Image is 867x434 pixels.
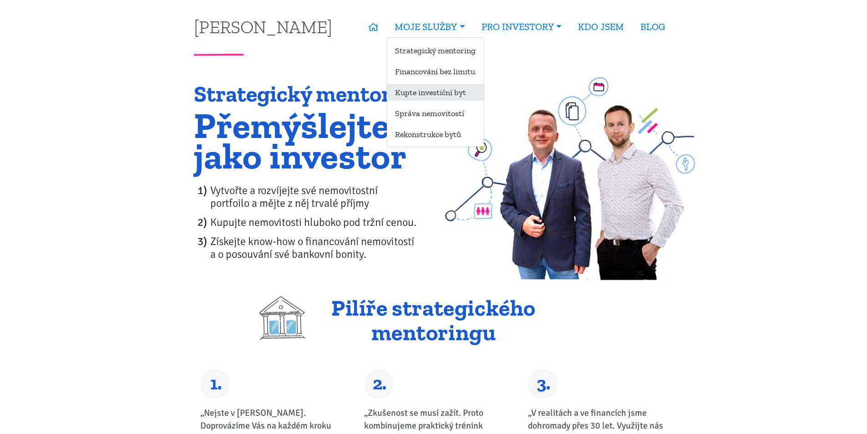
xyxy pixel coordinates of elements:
[473,16,570,37] a: PRO INVESTORY
[386,16,473,37] a: MOJE SLUŽBY
[632,16,673,37] a: BLOG
[570,16,632,37] a: KDO JSEM
[387,42,484,59] a: Strategický mentoring
[194,82,427,107] h1: Strategický mentoring
[210,216,427,229] li: Kupujte nemovitosti hluboko pod tržní cenou.
[210,235,427,260] li: Získejte know-how o financování nemovitostí a o posouvání své bankovní bonity.
[387,63,484,80] a: Financování bez limitu
[194,18,332,36] a: [PERSON_NAME]
[387,84,484,101] a: Kupte investiční byt
[364,369,393,398] div: 2.
[210,184,427,209] li: Vytvořte a rozvíjejte své nemovitostní portfoilo a mějte z něj trvalé příjmy
[528,369,557,398] div: 3.
[194,296,673,345] h2: Pilíře strategického mentoringu
[387,126,484,143] a: Rekonstrukce bytů
[387,105,484,122] a: Správa nemovitostí
[200,369,229,398] div: 1.
[194,110,427,171] h1: Přemýšlejte jako investor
